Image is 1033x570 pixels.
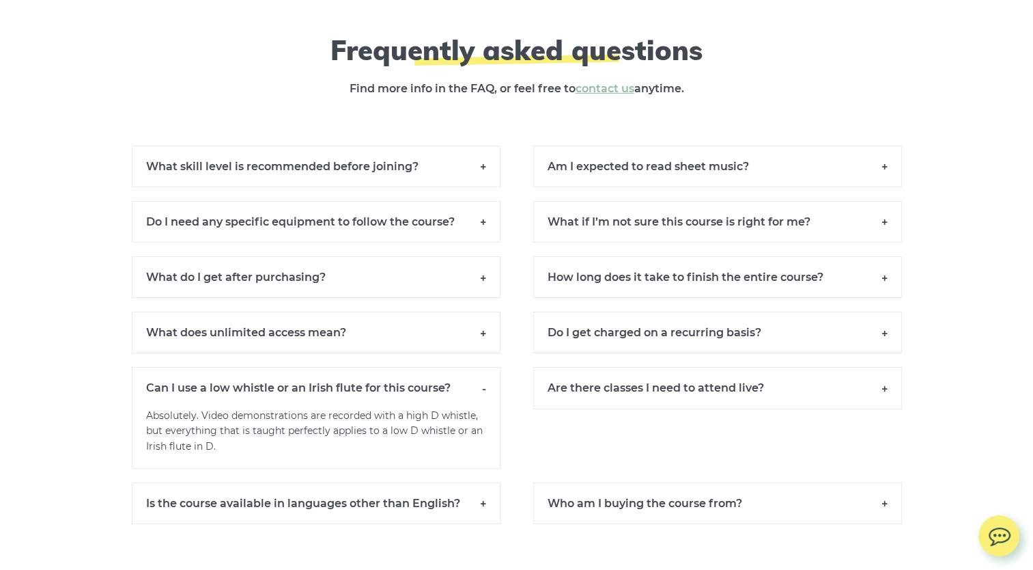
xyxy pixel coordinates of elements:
[533,483,902,524] h6: Who am I buying the course from?
[533,201,902,243] h6: What if I’m not sure this course is right for me?
[533,312,902,353] h6: Do I get charged on a recurring basis?
[132,367,500,408] h6: Can I use a low whistle or an Irish flute for this course?
[132,483,500,524] h6: Is the course available in languages other than English?
[268,33,766,66] h2: Frequently asked questions
[576,82,634,95] a: contact us
[132,312,500,353] h6: What does unlimited access mean?
[132,146,500,187] h6: What skill level is recommended before joining?
[978,515,1019,550] img: chat.svg
[533,146,902,187] h6: Am I expected to read sheet music?
[350,82,684,95] strong: Find more info in the FAQ, or feel free to anytime.
[132,408,500,469] p: Absolutely. Video demonstrations are recorded with a high D whistle, but everything that is taugh...
[132,256,500,298] h6: What do I get after purchasing?
[132,201,500,243] h6: Do I need any specific equipment to follow the course?
[533,367,902,409] h6: Are there classes I need to attend live?
[533,256,902,298] h6: How long does it take to finish the entire course?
